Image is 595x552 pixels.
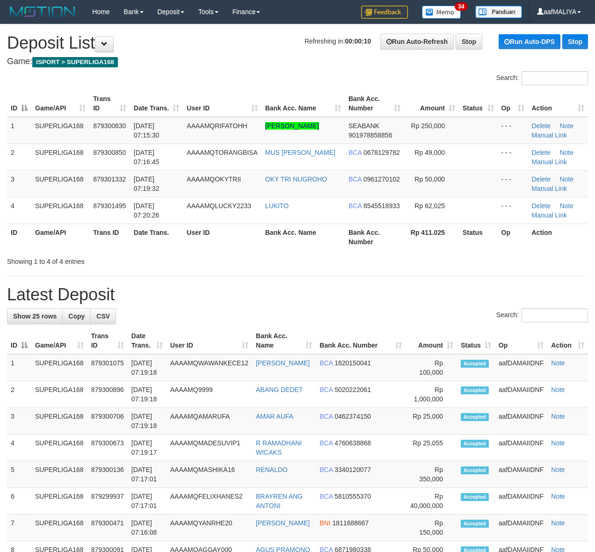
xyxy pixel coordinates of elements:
[7,144,31,170] td: 2
[7,197,31,224] td: 4
[305,37,371,45] span: Refreshing in:
[414,149,445,156] span: Rp 49,000
[7,308,63,324] a: Show 25 rows
[93,149,126,156] span: 879300850
[334,439,371,447] span: Copy 4760638868 to clipboard
[187,175,241,183] span: AAAAMQOKYTRII
[265,122,319,130] a: [PERSON_NAME]
[495,461,547,488] td: aafDAMAIIDNF
[363,175,400,183] span: Copy 0961270102 to clipboard
[522,71,588,85] input: Search:
[89,90,130,117] th: Trans ID: activate to sort column ascending
[167,354,252,381] td: AAAAMQWAWANKECE12
[87,327,128,354] th: Trans ID: activate to sort column ascending
[495,354,547,381] td: aafDAMAIIDNF
[345,37,371,45] strong: 00:00:10
[404,90,459,117] th: Amount: activate to sort column ascending
[7,381,31,408] td: 2
[128,408,167,435] td: [DATE] 07:19:18
[334,386,371,393] span: Copy 5020222061 to clipboard
[414,202,445,210] span: Rp 62,025
[319,493,333,500] span: BCA
[134,122,160,139] span: [DATE] 07:15:30
[334,359,371,367] span: Copy 1620150041 to clipboard
[551,386,565,393] a: Note
[31,381,87,408] td: SUPERLIGA168
[7,354,31,381] td: 1
[167,408,252,435] td: AAAAMQAMARUFA
[68,312,85,320] span: Copy
[7,435,31,461] td: 4
[522,308,588,322] input: Search:
[361,6,408,19] img: Feedback.jpg
[31,144,89,170] td: SUPERLIGA168
[167,515,252,541] td: AAAAMQYANRHE20
[348,122,379,130] span: SEABANK
[316,327,406,354] th: Bank Acc. Number: activate to sort column ascending
[319,439,333,447] span: BCA
[551,466,565,473] a: Note
[406,435,457,461] td: Rp 25,055
[167,327,252,354] th: User ID: activate to sort column ascending
[559,149,573,156] a: Note
[256,386,303,393] a: ABANG DEDET
[87,435,128,461] td: 879300673
[461,386,489,394] span: Accepted
[498,117,528,144] td: - - -
[551,413,565,420] a: Note
[7,461,31,488] td: 5
[7,488,31,515] td: 6
[31,90,89,117] th: Game/API: activate to sort column ascending
[348,175,362,183] span: BCA
[256,466,288,473] a: RENALDO
[456,34,482,50] a: Stop
[406,488,457,515] td: Rp 40,000,000
[559,122,573,130] a: Note
[406,354,457,381] td: Rp 100,000
[87,354,128,381] td: 879301075
[134,149,160,166] span: [DATE] 07:16:45
[334,466,371,473] span: Copy 3340120077 to clipboard
[495,515,547,541] td: aafDAMAIIDNF
[87,488,128,515] td: 879299937
[455,2,467,11] span: 34
[128,461,167,488] td: [DATE] 07:17:01
[31,170,89,197] td: SUPERLIGA168
[93,122,126,130] span: 879300630
[459,90,498,117] th: Status: activate to sort column ascending
[422,6,461,19] img: Button%20Memo.svg
[261,90,345,117] th: Bank Acc. Name: activate to sort column ascending
[475,6,522,18] img: panduan.png
[498,90,528,117] th: Op: activate to sort column ascending
[7,515,31,541] td: 7
[363,202,400,210] span: Copy 8545518933 to clipboard
[334,413,371,420] span: Copy 0462374150 to clipboard
[499,34,560,49] a: Run Auto-DPS
[559,202,573,210] a: Note
[187,149,257,156] span: AAAAMQTORANGBISA
[528,224,588,250] th: Action
[461,413,489,421] span: Accepted
[459,224,498,250] th: Status
[134,175,160,192] span: [DATE] 07:19:32
[130,224,183,250] th: Date Trans.
[265,202,289,210] a: LUKITO
[130,90,183,117] th: Date Trans.: activate to sort column ascending
[93,202,126,210] span: 879301495
[87,381,128,408] td: 879300896
[31,488,87,515] td: SUPERLIGA168
[495,435,547,461] td: aafDAMAIIDNF
[461,360,489,368] span: Accepted
[406,515,457,541] td: Rp 150,000
[187,202,251,210] span: AAAAMQLUCKY2233
[183,90,261,117] th: User ID: activate to sort column ascending
[498,224,528,250] th: Op
[7,408,31,435] td: 3
[187,122,247,130] span: AAAAMQRIFATOHH
[7,327,31,354] th: ID: activate to sort column descending
[495,408,547,435] td: aafDAMAIIDNF
[7,117,31,144] td: 1
[348,202,362,210] span: BCA
[461,440,489,448] span: Accepted
[411,122,445,130] span: Rp 250,000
